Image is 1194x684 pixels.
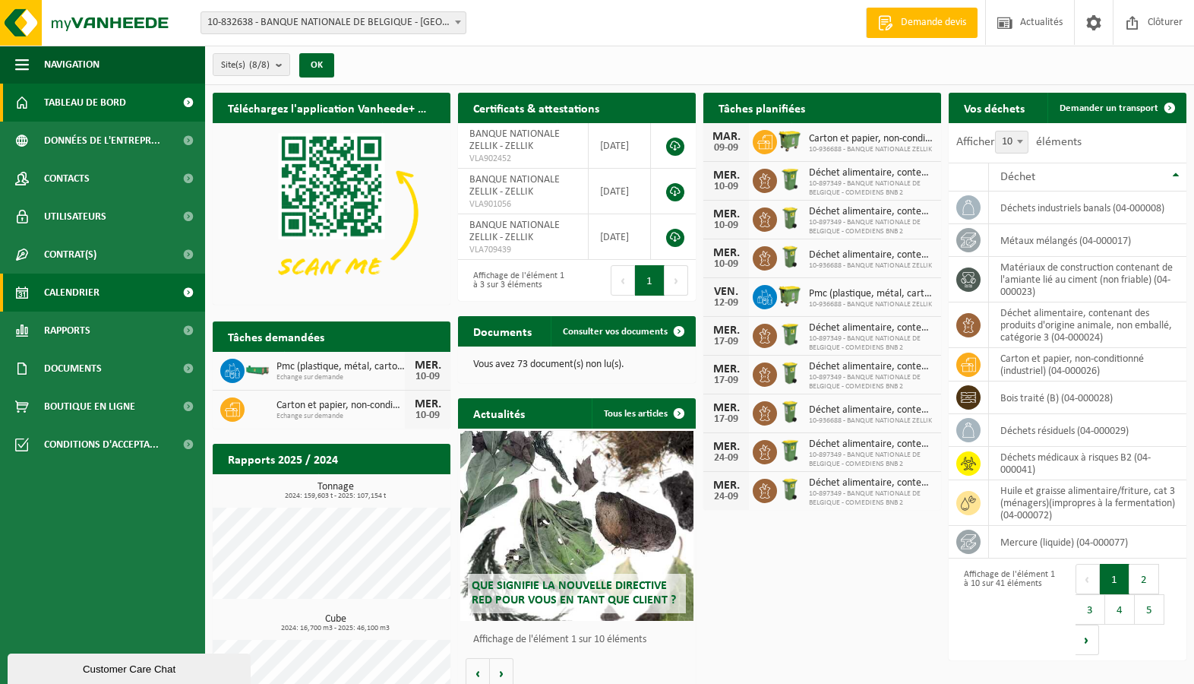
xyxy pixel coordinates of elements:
iframe: chat widget [8,651,254,684]
span: Demande devis [897,15,970,30]
span: 10 [996,131,1028,153]
span: Contacts [44,160,90,198]
td: mercure (liquide) (04-000077) [989,526,1186,559]
div: MER. [711,480,741,492]
span: 10-897349 - BANQUE NATIONALE DE BELGIQUE - COMEDIENS BNB 2 [809,334,933,353]
span: 10-936688 - BANQUE NATIONALE ZELLIK [809,416,933,426]
div: MER. [711,441,741,453]
h2: Tâches demandées [213,321,340,351]
span: Déchet alimentaire, contenant des produits d'origine animale, non emballé, catég... [809,249,933,261]
span: BANQUE NATIONALE ZELLIK - ZELLIK [469,128,560,152]
td: bois traité (B) (04-000028) [989,382,1186,414]
span: 10-897349 - BANQUE NATIONALE DE BELGIQUE - COMEDIENS BNB 2 [809,489,933,508]
td: métaux mélangés (04-000017) [989,224,1186,257]
div: 17-09 [711,337,741,347]
h3: Tonnage [220,482,450,500]
img: WB-0140-HPE-GN-50 [777,477,803,502]
img: WB-0140-HPE-GN-50 [777,399,803,425]
a: Consulter vos documents [551,316,694,347]
span: Déchet alimentaire, contenant des produits d'origine animale, non emballé, catég... [809,167,933,179]
button: 5 [1135,594,1164,625]
div: 24-09 [711,492,741,502]
div: MAR. [711,131,741,143]
td: déchets industriels banals (04-000008) [989,192,1186,224]
button: 1 [1100,564,1129,594]
span: 10-936688 - BANQUE NATIONALE ZELLIK [809,300,933,309]
img: WB-0140-HPE-GN-50 [777,360,803,386]
span: 10-897349 - BANQUE NATIONALE DE BELGIQUE - COMEDIENS BNB 2 [809,218,933,236]
span: Navigation [44,46,99,84]
button: Previous [1076,564,1100,594]
td: matériaux de construction contenant de l'amiante lié au ciment (non friable) (04-000023) [989,257,1186,302]
span: Rapports [44,312,90,350]
span: VLA901056 [469,198,576,211]
div: 10-09 [711,259,741,270]
a: Tous les articles [592,398,694,429]
span: BANQUE NATIONALE ZELLIK - ZELLIK [469,174,560,198]
span: Utilisateurs [44,198,106,236]
span: Boutique en ligne [44,388,135,426]
p: Vous avez 73 document(s) non lu(s). [473,359,681,370]
td: déchets résiduels (04-000029) [989,414,1186,447]
button: 2 [1129,564,1159,594]
button: Next [1076,625,1099,655]
span: BANQUE NATIONALE ZELLIK - ZELLIK [469,220,560,243]
h2: Vos déchets [949,93,1040,122]
span: Pmc (plastique, métal, carton boisson) (industriel) [809,288,933,300]
span: Consulter vos documents [563,327,668,337]
button: Next [665,265,688,296]
span: 10-897349 - BANQUE NATIONALE DE BELGIQUE - COMEDIENS BNB 2 [809,373,933,391]
td: déchet alimentaire, contenant des produits d'origine animale, non emballé, catégorie 3 (04-000024) [989,302,1186,348]
span: Déchet alimentaire, contenant des produits d'origine animale, non emballé, catég... [809,206,933,218]
a: Que signifie la nouvelle directive RED pour vous en tant que client ? [460,431,693,621]
img: WB-0240-HPE-GN-50 [777,321,803,347]
span: Tableau de bord [44,84,126,122]
div: VEN. [711,286,741,298]
td: carton et papier, non-conditionné (industriel) (04-000026) [989,348,1186,382]
span: 10-936688 - BANQUE NATIONALE ZELLIK [809,261,933,271]
h2: Rapports 2025 / 2024 [213,444,353,473]
div: MER. [711,208,741,220]
span: Demander un transport [1060,103,1158,113]
span: Déchet alimentaire, contenant des produits d'origine animale, non emballé, catég... [809,361,933,373]
span: Calendrier [44,274,99,312]
h2: Actualités [458,398,540,428]
img: WB-0240-HPE-GN-50 [777,438,803,464]
span: Déchet alimentaire, contenant des produits d'origine animale, non emballé, catég... [809,439,933,451]
img: WB-1100-HPE-GN-50 [777,128,803,154]
div: MER. [711,402,741,414]
span: Pmc (plastique, métal, carton boisson) (industriel) [276,361,405,373]
span: Données de l'entrepr... [44,122,160,160]
div: 12-09 [711,298,741,309]
div: MER. [711,325,741,337]
h2: Tâches planifiées [703,93,820,122]
div: 10-09 [412,410,443,421]
span: 2024: 159,603 t - 2025: 107,154 t [220,492,450,500]
div: 10-09 [711,182,741,192]
h3: Cube [220,614,450,632]
td: [DATE] [589,169,651,214]
td: déchets médicaux à risques B2 (04-000041) [989,447,1186,480]
span: Contrat(s) [44,236,96,274]
span: Echange sur demande [276,373,405,382]
span: VLA709439 [469,244,576,256]
span: Conditions d'accepta... [44,426,159,464]
p: Affichage de l'élément 1 sur 10 éléments [473,635,688,645]
span: 10-832638 - BANQUE NATIONALE DE BELGIQUE - BRUXELLES [201,12,466,33]
h2: Téléchargez l'application Vanheede+ maintenant! [213,93,450,122]
div: MER. [412,359,443,372]
count: (8/8) [249,60,270,70]
span: VLA902452 [469,153,576,165]
div: 10-09 [412,372,443,382]
div: MER. [711,169,741,182]
span: Déchet alimentaire, contenant des produits d'origine animale, non emballé, catég... [809,404,933,416]
div: 17-09 [711,375,741,386]
span: 2024: 16,700 m3 - 2025: 46,100 m3 [220,625,450,632]
h2: Certificats & attestations [458,93,614,122]
td: [DATE] [589,123,651,169]
span: 10-936688 - BANQUE NATIONALE ZELLIK [809,145,933,154]
td: [DATE] [589,214,651,260]
span: 10-832638 - BANQUE NATIONALE DE BELGIQUE - BRUXELLES [201,11,466,34]
img: WB-0140-HPE-GN-50 [777,205,803,231]
button: OK [299,53,334,78]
